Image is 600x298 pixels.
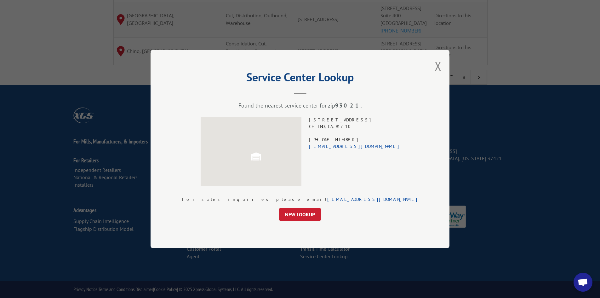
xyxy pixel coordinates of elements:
[309,143,400,149] a: [EMAIL_ADDRESS][DOMAIN_NAME]
[182,73,418,85] h2: Service Center Lookup
[574,273,592,292] div: Open chat
[279,208,321,221] button: NEW LOOKUP
[335,102,360,109] strong: 93021
[182,196,418,203] div: For sales inquiries please email
[182,102,418,109] div: Found the nearest service center for zip :
[309,117,400,186] div: [STREET_ADDRESS] CHINO , CA , 91710 [PHONE_NUMBER]
[435,58,442,74] button: Close modal
[251,151,261,161] img: svg%3E
[327,196,418,202] a: [EMAIL_ADDRESS][DOMAIN_NAME]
